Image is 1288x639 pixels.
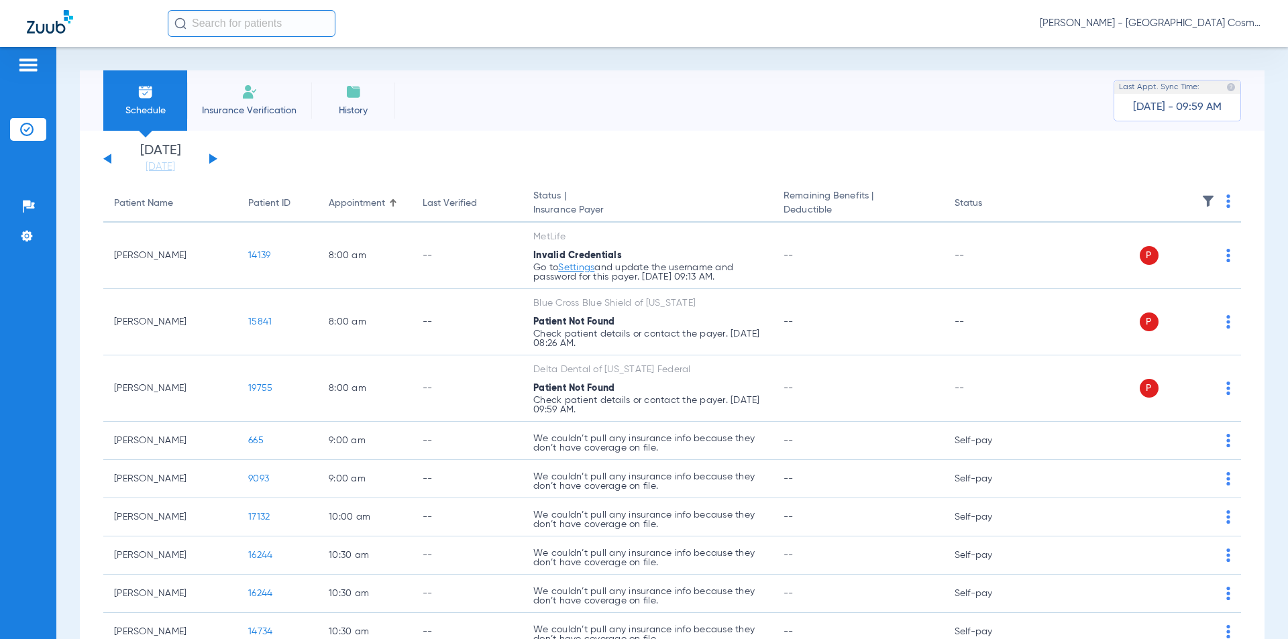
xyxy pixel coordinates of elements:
img: x.svg [1196,434,1210,447]
span: -- [784,384,794,393]
img: x.svg [1196,315,1210,329]
p: We couldn’t pull any insurance info because they don’t have coverage on file. [533,510,762,529]
input: Search for patients [168,10,335,37]
img: x.svg [1196,249,1210,262]
span: Insurance Verification [197,104,301,117]
span: 14734 [248,627,272,636]
li: [DATE] [120,144,201,174]
span: 14139 [248,251,270,260]
span: P [1140,379,1159,398]
span: -- [784,627,794,636]
td: [PERSON_NAME] [103,223,237,289]
img: x.svg [1196,472,1210,485]
span: Schedule [113,104,177,117]
span: History [321,104,385,117]
img: filter.svg [1201,194,1215,208]
th: Status | [523,185,773,223]
div: Appointment [329,196,385,211]
div: Delta Dental of [US_STATE] Federal [533,363,762,377]
p: We couldn’t pull any insurance info because they don’t have coverage on file. [533,587,762,605]
span: -- [784,474,794,483]
img: x.svg [1196,587,1210,600]
p: We couldn’t pull any insurance info because they don’t have coverage on file. [533,472,762,491]
img: Zuub Logo [27,10,73,34]
span: P [1140,312,1159,331]
th: Remaining Benefits | [773,185,943,223]
td: -- [412,575,523,613]
img: Manual Insurance Verification [241,84,258,100]
span: Patient Not Found [533,317,614,327]
td: -- [412,536,523,575]
img: group-dot-blue.svg [1226,382,1230,395]
td: -- [944,289,1034,355]
td: [PERSON_NAME] [103,460,237,498]
img: x.svg [1196,510,1210,524]
span: Last Appt. Sync Time: [1119,80,1199,94]
span: -- [784,251,794,260]
td: Self-pay [944,460,1034,498]
div: MetLife [533,230,762,244]
div: Appointment [329,196,401,211]
td: -- [412,498,523,536]
div: Patient ID [248,196,307,211]
p: Go to and update the username and password for this payer. [DATE] 09:13 AM. [533,263,762,282]
td: 9:00 AM [318,422,412,460]
td: Self-pay [944,422,1034,460]
td: [PERSON_NAME] [103,289,237,355]
img: Schedule [138,84,154,100]
td: 9:00 AM [318,460,412,498]
span: 17132 [248,512,270,522]
td: -- [944,355,1034,422]
span: 15841 [248,317,272,327]
span: 16244 [248,589,272,598]
td: [PERSON_NAME] [103,536,237,575]
img: group-dot-blue.svg [1226,587,1230,600]
a: Settings [558,263,594,272]
img: Search Icon [174,17,186,30]
span: Insurance Payer [533,203,762,217]
img: last sync help info [1226,82,1236,92]
td: 10:00 AM [318,498,412,536]
td: [PERSON_NAME] [103,575,237,613]
td: -- [412,289,523,355]
td: 8:00 AM [318,223,412,289]
img: group-dot-blue.svg [1226,472,1230,485]
td: [PERSON_NAME] [103,422,237,460]
span: 19755 [248,384,272,393]
img: x.svg [1196,548,1210,562]
div: Patient Name [114,196,227,211]
span: 665 [248,436,264,445]
img: group-dot-blue.svg [1226,315,1230,329]
p: We couldn’t pull any insurance info because they don’t have coverage on file. [533,548,762,567]
td: 10:30 AM [318,536,412,575]
a: [DATE] [120,160,201,174]
span: [DATE] - 09:59 AM [1133,101,1222,114]
img: hamburger-icon [17,57,39,73]
img: group-dot-blue.svg [1226,249,1230,262]
td: -- [412,422,523,460]
img: x.svg [1196,625,1210,638]
span: -- [784,589,794,598]
img: x.svg [1196,382,1210,395]
td: Self-pay [944,498,1034,536]
td: 10:30 AM [318,575,412,613]
img: group-dot-blue.svg [1226,434,1230,447]
span: Invalid Credentials [533,251,622,260]
div: Last Verified [423,196,512,211]
div: Blue Cross Blue Shield of [US_STATE] [533,296,762,310]
span: 16244 [248,550,272,560]
img: group-dot-blue.svg [1226,548,1230,562]
span: P [1140,246,1159,265]
img: group-dot-blue.svg [1226,194,1230,208]
td: [PERSON_NAME] [103,355,237,422]
div: Patient Name [114,196,173,211]
span: -- [784,550,794,560]
td: 8:00 AM [318,289,412,355]
div: Patient ID [248,196,290,211]
td: Self-pay [944,575,1034,613]
td: 8:00 AM [318,355,412,422]
td: -- [412,355,523,422]
span: 9093 [248,474,269,483]
span: -- [784,317,794,327]
img: group-dot-blue.svg [1226,625,1230,638]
